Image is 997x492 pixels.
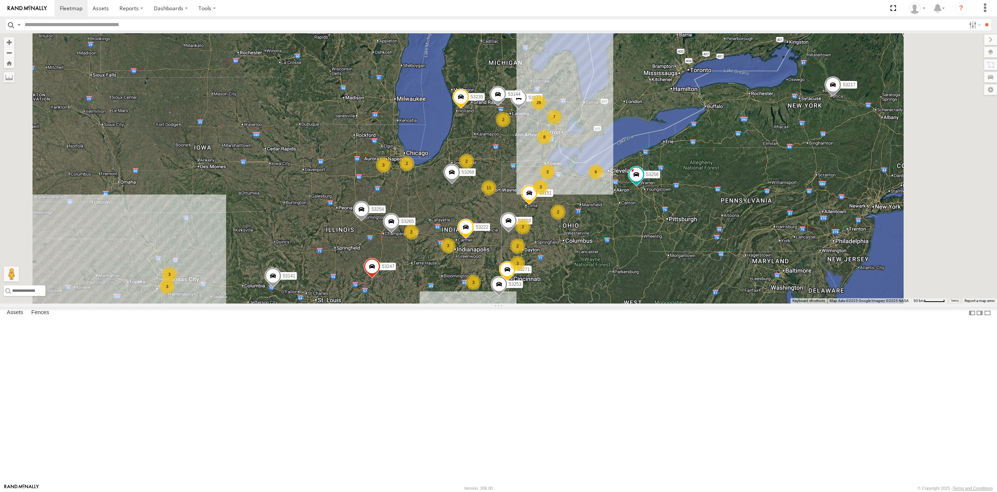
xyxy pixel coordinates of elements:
label: Hide Summary Table [984,307,991,318]
div: 3 [440,238,456,253]
div: 11 [481,180,496,195]
a: Terms and Conditions [953,486,993,490]
span: 53141 [282,274,295,279]
span: 53268 [461,170,474,175]
div: 8 [537,129,552,145]
label: Dock Summary Table to the Left [968,307,976,318]
span: 50 km [913,299,924,303]
span: 53203 [518,218,530,224]
div: 3 [162,267,177,282]
label: Fences [28,308,53,318]
div: Miky Transport [906,3,928,14]
span: Map data ©2025 Google Imagery ©2025 NASA [830,299,909,303]
div: 7 [547,109,562,125]
button: Zoom out [4,47,14,58]
div: 2 [459,154,474,169]
div: 3 [540,164,555,179]
div: 2 [550,204,566,220]
a: Visit our Website [4,484,39,492]
div: 2 [496,112,511,127]
button: Map Scale: 50 km per 51 pixels [911,298,947,304]
img: rand-logo.svg [8,6,47,11]
label: Measure [4,72,14,83]
div: 2 [510,238,525,254]
span: 53277 [528,95,541,101]
span: 53144 [508,92,520,97]
div: 2 [515,219,530,234]
a: Terms (opens in new tab) [951,299,959,302]
span: 53247 [382,264,394,269]
span: 53217 [843,82,855,87]
div: 3 [510,256,525,271]
label: Map Settings [984,84,997,95]
div: 6 [588,164,603,179]
button: Drag Pegman onto the map to open Street View [4,266,19,282]
div: 26 [531,95,546,110]
label: Dock Summary Table to the Right [976,307,983,318]
label: Search Query [16,19,22,30]
a: Report a map error [964,299,995,303]
div: 3 [533,179,548,195]
div: 3 [376,157,391,173]
div: 3 [466,275,481,290]
span: 53151 [539,190,551,196]
span: 53256 [646,172,658,177]
div: 2 [399,156,414,171]
button: Zoom Home [4,58,14,68]
label: Search Filter Options [966,19,982,30]
span: 53222 [476,224,488,230]
button: Keyboard shortcuts [792,298,825,304]
div: Version: 306.00 [464,486,493,490]
span: 53235 [470,95,483,100]
i: ? [955,2,967,14]
span: 53254 [371,207,384,212]
div: 3 [160,279,175,294]
span: 53265 [401,219,414,224]
button: Zoom in [4,37,14,47]
label: Assets [3,308,27,318]
div: 2 [404,224,419,240]
span: 53271 [517,267,530,272]
div: © Copyright 2025 - [918,486,993,490]
span: 53253 [509,282,521,287]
